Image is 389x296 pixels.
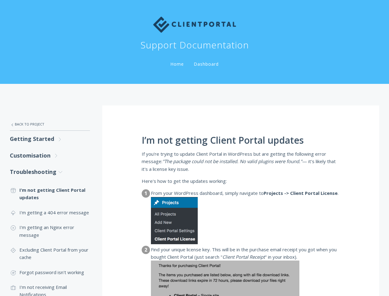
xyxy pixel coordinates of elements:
[10,265,90,280] a: Forgot password isn't working
[142,246,150,254] dt: 2
[222,254,265,260] em: Client Portal Receipt
[151,197,198,244] img: file-WMFbJHvLbx.png
[142,189,150,198] dt: 1
[151,189,340,244] dd: From your WordPress dashboard, simply navigate to .
[10,205,90,220] a: I'm getting a 404 error message
[142,150,340,173] p: If you're trying to update Client Portal in WordPress but are getting the following error message...
[192,61,220,67] a: Dashboard
[142,135,340,146] h1: I’m not getting Client Portal updates
[10,118,90,131] a: Back to Project
[162,158,302,164] em: "The package could not be installed. No valid plugins were found."
[10,183,90,205] a: I’m not getting Client Portal updates
[140,39,249,51] h1: Support Documentation
[264,190,338,196] strong: Projects -> Client Portal License
[10,131,90,147] a: Getting Started
[142,177,340,185] p: Here's how to get the updates working:
[169,61,185,67] a: Home
[10,220,90,242] a: I'm getting an Nginx error message
[10,147,90,164] a: Customisation
[10,242,90,265] a: Excluding Client Portal from your cache
[10,164,90,180] a: Troubleshooting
